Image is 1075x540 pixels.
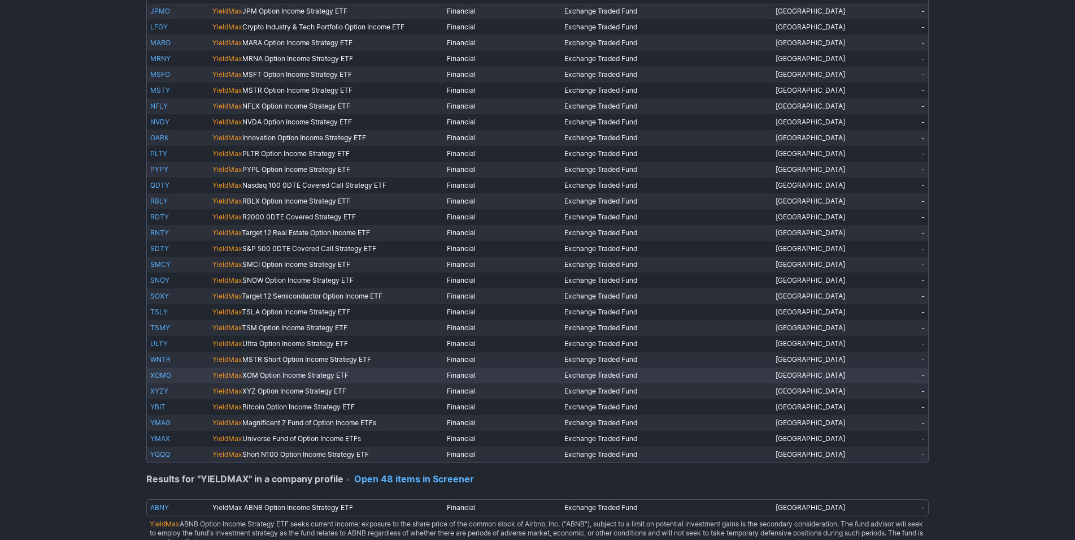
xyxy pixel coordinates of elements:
td: [GEOGRAPHIC_DATA] [772,383,851,399]
td: Financial [443,114,561,130]
span: YieldMax [212,450,242,459]
td: RBLX Option Income Strategy ETF [209,193,444,209]
td: Financial [443,67,561,83]
td: [GEOGRAPHIC_DATA] [772,336,851,352]
td: Innovation Option Income Strategy ETF [209,130,444,146]
td: MSFT Option Income Strategy ETF [209,67,444,83]
td: Exchange Traded Fund [561,431,772,447]
td: [GEOGRAPHIC_DATA] [772,368,851,383]
td: Target 12 Semiconductor Option Income ETF [209,288,444,304]
td: Nasdaq 100 0DTE Covered Call Strategy ETF [209,178,444,193]
a: ULTY [150,339,168,348]
td: [GEOGRAPHIC_DATA] [772,162,851,178]
td: Financial [443,225,561,241]
td: Financial [443,368,561,383]
td: Financial [443,146,561,162]
span: YieldMax [212,434,242,443]
td: [GEOGRAPHIC_DATA] [772,447,851,463]
td: Financial [443,352,561,368]
td: Exchange Traded Fund [561,146,772,162]
a: XOMO [150,371,171,379]
a: RNTY [150,228,169,237]
td: - [850,98,929,114]
span: YieldMax [212,54,242,63]
td: - [850,51,929,67]
td: Financial [443,83,561,98]
td: [GEOGRAPHIC_DATA] [772,273,851,288]
td: Magnificent 7 Fund of Option Income ETFs [209,415,444,431]
td: Financial [443,193,561,209]
td: Financial [443,51,561,67]
td: Financial [443,19,561,35]
td: Exchange Traded Fund [561,209,772,225]
td: [GEOGRAPHIC_DATA] [772,225,851,241]
td: Exchange Traded Fund [561,288,772,304]
span: YieldMax [212,403,242,411]
a: YQQQ [150,450,170,459]
a: OARK [150,133,169,142]
span: YieldMax [212,197,242,205]
td: JPM Option Income Strategy ETF [209,3,444,19]
a: YMAX [150,434,170,443]
td: [GEOGRAPHIC_DATA] [772,320,851,336]
a: LFGY [150,23,168,31]
td: YieldMax ABNB Option Income Strategy ETF [209,499,444,516]
td: - [850,368,929,383]
span: YieldMax [212,133,242,142]
td: Financial [443,162,561,178]
td: - [850,19,929,35]
td: - [850,304,929,320]
td: Financial [443,130,561,146]
td: Financial [443,399,561,415]
td: [GEOGRAPHIC_DATA] [772,499,851,516]
a: SNOY [150,276,169,284]
td: S&P 500 0DTE Covered Call Strategy ETF [209,241,444,257]
span: YieldMax [212,181,242,189]
td: - [850,83,929,98]
td: Exchange Traded Fund [561,368,772,383]
a: NVDY [150,118,169,126]
td: Exchange Traded Fund [561,499,772,516]
span: YieldMax [212,213,242,221]
td: Financial [443,304,561,320]
td: - [850,130,929,146]
td: MSTR Option Income Strategy ETF [209,83,444,98]
td: - [850,178,929,193]
td: [GEOGRAPHIC_DATA] [772,98,851,114]
td: [GEOGRAPHIC_DATA] [772,431,851,447]
td: Crypto Industry & Tech Portfolio Option Income ETF [209,19,444,35]
td: Exchange Traded Fund [561,67,772,83]
span: YieldMax [150,520,180,528]
span: YieldMax [212,118,242,126]
a: SMCY [150,260,171,269]
td: [GEOGRAPHIC_DATA] [772,399,851,415]
span: YieldMax [212,38,242,47]
td: Financial [443,35,561,51]
td: [GEOGRAPHIC_DATA] [772,209,851,225]
td: PYPL Option Income Strategy ETF [209,162,444,178]
span: YieldMax [212,86,242,94]
td: [GEOGRAPHIC_DATA] [772,83,851,98]
td: - [850,114,929,130]
a: SOXY [150,292,169,300]
td: Exchange Traded Fund [561,51,772,67]
td: Financial [443,447,561,463]
td: Financial [443,98,561,114]
td: - [850,35,929,51]
td: Exchange Traded Fund [561,19,772,35]
td: - [850,431,929,447]
td: MARA Option Income Strategy ETF [209,35,444,51]
td: - [850,288,929,304]
td: Financial [443,431,561,447]
td: Exchange Traded Fund [561,114,772,130]
a: NFLY [150,102,168,110]
td: Exchange Traded Fund [561,415,772,431]
td: - [850,241,929,257]
td: Financial [443,273,561,288]
td: Financial [443,336,561,352]
td: [GEOGRAPHIC_DATA] [772,193,851,209]
td: - [850,209,929,225]
td: Financial [443,178,561,193]
td: [GEOGRAPHIC_DATA] [772,415,851,431]
td: Financial [443,320,561,336]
